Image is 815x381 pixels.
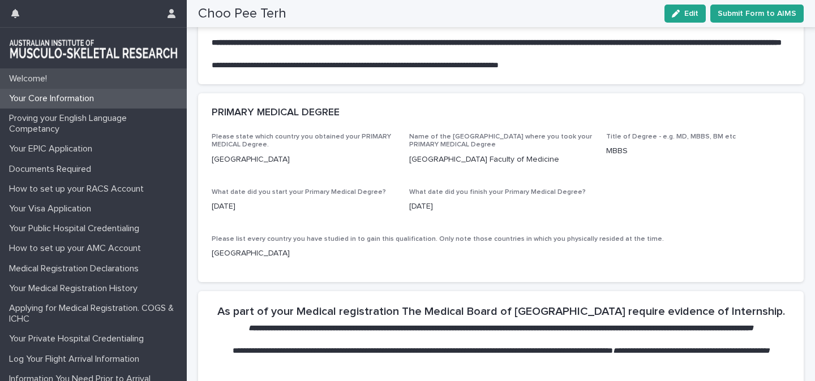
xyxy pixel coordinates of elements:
[5,223,148,234] p: Your Public Hospital Credentialing
[409,154,593,166] p: [GEOGRAPHIC_DATA] Faculty of Medicine
[5,334,153,344] p: Your Private Hospital Credentialing
[212,133,391,148] span: Please state which country you obtained your PRIMARY MEDICAL Degree.
[212,107,340,119] h2: PRIMARY MEDICAL DEGREE
[718,8,796,19] span: Submit Form to AIMS
[5,144,101,154] p: Your EPIC Application
[212,154,396,166] p: [GEOGRAPHIC_DATA]
[5,204,100,214] p: Your Visa Application
[212,236,664,243] span: Please list every country you have studied in to gain this qualification. Only note those countri...
[409,189,586,196] span: What date did you finish your Primary Medical Degree?
[5,283,147,294] p: Your Medical Registration History
[212,248,790,259] p: [GEOGRAPHIC_DATA]
[409,133,592,148] span: Name of the [GEOGRAPHIC_DATA] where you took your PRIMARY MEDICAL Degree
[684,10,698,18] span: Edit
[212,189,386,196] span: What date did you start your Primary Medical Degree?
[5,113,187,135] p: Proving your English Language Competancy
[710,5,804,23] button: Submit Form to AIMS
[198,6,286,22] h2: Choo Pee Terh
[5,93,103,104] p: Your Core Information
[409,201,593,213] p: [DATE]
[606,133,736,140] span: Title of Degree - e.g. MD, MBBS, BM etc
[5,263,148,274] p: Medical Registration Declarations
[9,37,178,59] img: 1xcjEmqDTcmQhduivVBy
[606,145,790,157] p: MBBS
[212,201,396,213] p: [DATE]
[217,305,785,318] h2: As part of your Medical registration The Medical Board of [GEOGRAPHIC_DATA] require evidence of I...
[5,303,187,324] p: Applying for Medical Registration. COGS & ICHC
[5,184,153,194] p: How to set up your RACS Account
[664,5,706,23] button: Edit
[5,354,148,365] p: Log Your Flight Arrival Information
[5,73,56,84] p: Welcome!
[5,164,100,175] p: Documents Required
[5,243,150,254] p: How to set up your AMC Account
